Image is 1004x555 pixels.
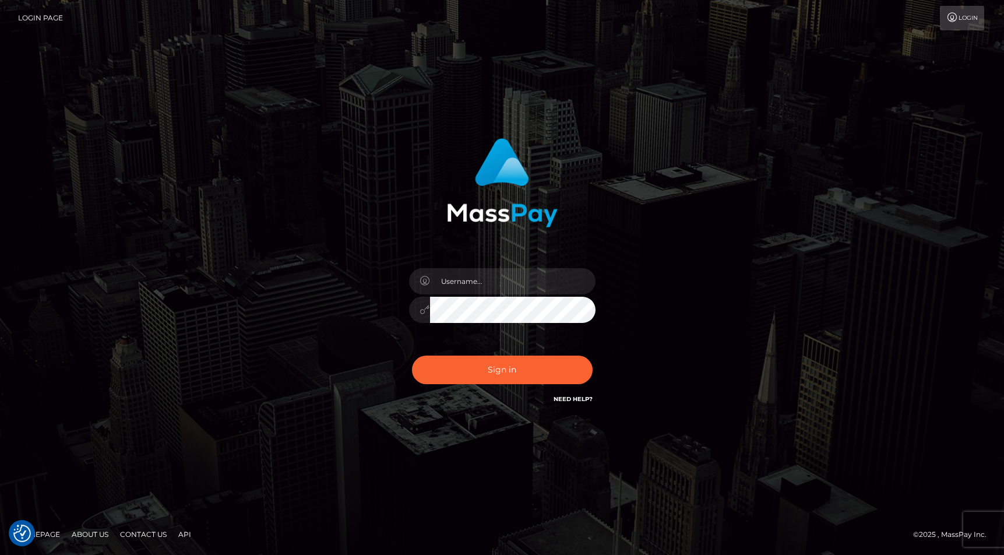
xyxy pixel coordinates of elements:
[13,525,31,542] button: Consent Preferences
[447,138,558,227] img: MassPay Login
[174,525,196,543] a: API
[18,6,63,30] a: Login Page
[13,525,31,542] img: Revisit consent button
[554,395,593,403] a: Need Help?
[67,525,113,543] a: About Us
[913,528,995,541] div: © 2025 , MassPay Inc.
[13,525,65,543] a: Homepage
[412,356,593,384] button: Sign in
[430,268,596,294] input: Username...
[115,525,171,543] a: Contact Us
[940,6,984,30] a: Login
